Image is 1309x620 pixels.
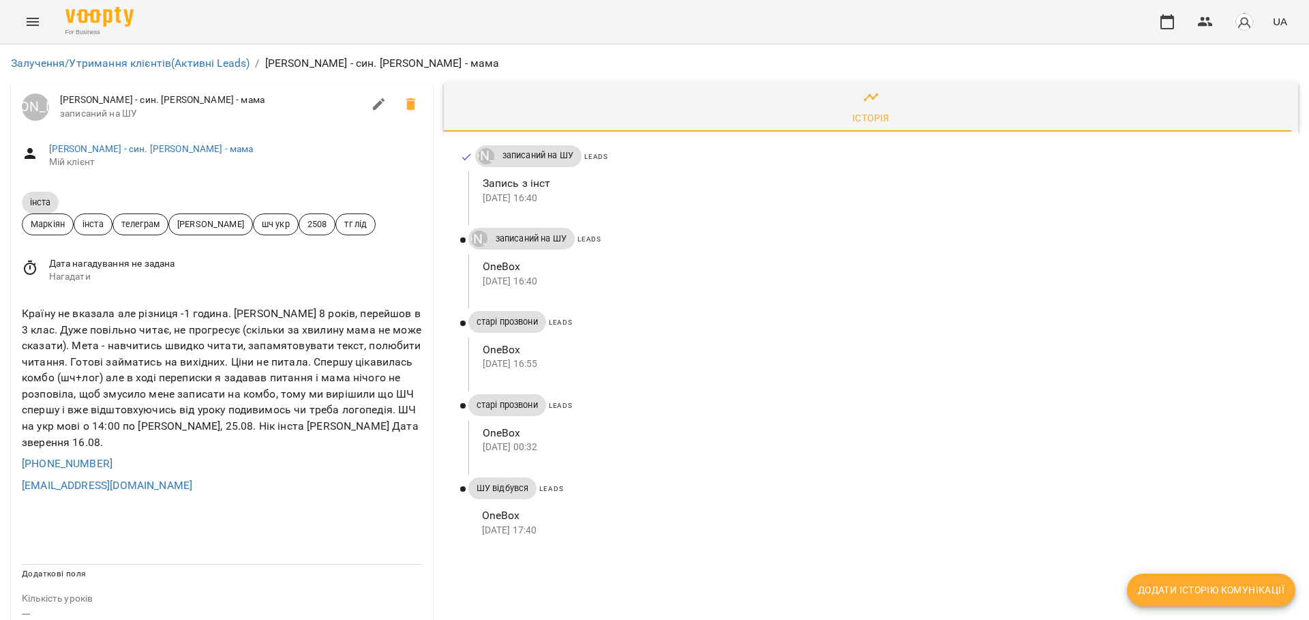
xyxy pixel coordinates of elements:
[22,93,49,121] div: Луцук Маркіян
[577,235,601,243] span: Leads
[11,57,250,70] a: Залучення/Утримання клієнтів(Активні Leads)
[852,110,890,126] div: Історія
[1235,12,1254,31] img: avatar_s.png
[299,218,335,231] span: 2508
[16,5,49,38] button: Menu
[482,524,1276,537] p: [DATE] 17:40
[265,55,500,72] p: [PERSON_NAME] - син. [PERSON_NAME] - мама
[468,399,546,411] span: старі прозвони
[19,303,425,453] div: Країну не вказала але різниця -1 година. [PERSON_NAME] 8 років, перейшов в 3 клас. Дуже повільно ...
[468,316,546,328] span: старі прозвони
[65,7,134,27] img: Voopty Logo
[483,425,1276,441] p: OneBox
[74,218,112,231] span: інста
[487,233,575,245] span: записаний на ШУ
[468,231,487,247] a: [PERSON_NAME]
[483,175,1276,192] p: Запись з інст
[483,192,1276,205] p: [DATE] 16:40
[60,93,363,107] span: [PERSON_NAME] - син. [PERSON_NAME] - мама
[483,259,1276,275] p: OneBox
[1138,582,1284,598] span: Додати історію комунікації
[468,482,537,494] span: ШУ відбувся
[483,357,1276,371] p: [DATE] 16:55
[471,231,487,247] div: Луцук Маркіян
[113,218,168,231] span: телеграм
[22,196,59,208] span: інста
[255,55,259,72] li: /
[11,55,1298,72] nav: breadcrumb
[584,153,608,160] span: Leads
[549,319,573,326] span: Leads
[1267,9,1293,34] button: UA
[65,28,134,37] span: For Business
[22,479,192,492] a: [EMAIL_ADDRESS][DOMAIN_NAME]
[549,402,573,409] span: Leads
[254,218,298,231] span: шч укр
[336,218,375,231] span: тг лід
[49,270,422,284] span: Нагадати
[478,148,494,164] div: Луцук Маркіян
[49,257,422,271] span: Дата нагадування не задана
[494,149,582,162] span: записаний на ШУ
[482,507,1276,524] p: OneBox
[1127,574,1295,606] button: Додати історію комунікації
[539,485,563,492] span: Leads
[22,457,112,470] a: [PHONE_NUMBER]
[1273,14,1287,29] span: UA
[22,218,73,231] span: Маркіян
[22,592,422,606] p: field-description
[475,148,494,164] a: [PERSON_NAME]
[483,441,1276,454] p: [DATE] 00:32
[22,93,49,121] a: [PERSON_NAME]
[49,156,422,169] span: Мій клієнт
[169,218,252,231] span: [PERSON_NAME]
[60,107,363,121] span: записаний на ШУ
[483,275,1276,289] p: [DATE] 16:40
[483,342,1276,358] p: OneBox
[22,569,86,578] span: Додаткові поля
[49,143,254,154] a: [PERSON_NAME] - син. [PERSON_NAME] - мама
